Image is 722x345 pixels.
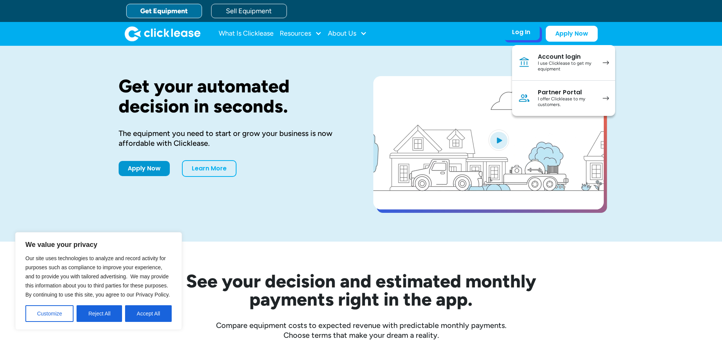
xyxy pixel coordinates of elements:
[538,96,595,108] div: I offer Clicklease to my customers.
[119,320,604,340] div: Compare equipment costs to expected revenue with predictable monthly payments. Choose terms that ...
[25,240,172,249] p: We value your privacy
[77,305,122,322] button: Reject All
[211,4,287,18] a: Sell Equipment
[512,28,530,36] div: Log In
[125,26,200,41] img: Clicklease logo
[328,26,367,41] div: About Us
[538,61,595,72] div: I use Clicklease to get my equipment
[518,56,530,69] img: Bank icon
[119,161,170,176] a: Apply Now
[119,76,349,116] h1: Get your automated decision in seconds.
[280,26,322,41] div: Resources
[512,45,615,81] a: Account loginI use Clicklease to get my equipment
[603,61,609,65] img: arrow
[512,45,615,116] nav: Log In
[219,26,274,41] a: What Is Clicklease
[518,92,530,104] img: Person icon
[182,160,236,177] a: Learn More
[25,255,170,298] span: Our site uses technologies to analyze and record activity for purposes such as compliance to impr...
[25,305,74,322] button: Customize
[126,4,202,18] a: Get Equipment
[538,89,595,96] div: Partner Portal
[489,130,509,151] img: Blue play button logo on a light blue circular background
[603,96,609,100] img: arrow
[119,128,349,148] div: The equipment you need to start or grow your business is now affordable with Clicklease.
[15,232,182,330] div: We value your privacy
[512,81,615,116] a: Partner PortalI offer Clicklease to my customers.
[538,53,595,61] div: Account login
[373,76,604,209] a: open lightbox
[125,305,172,322] button: Accept All
[149,272,573,308] h2: See your decision and estimated monthly payments right in the app.
[125,26,200,41] a: home
[546,26,598,42] a: Apply Now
